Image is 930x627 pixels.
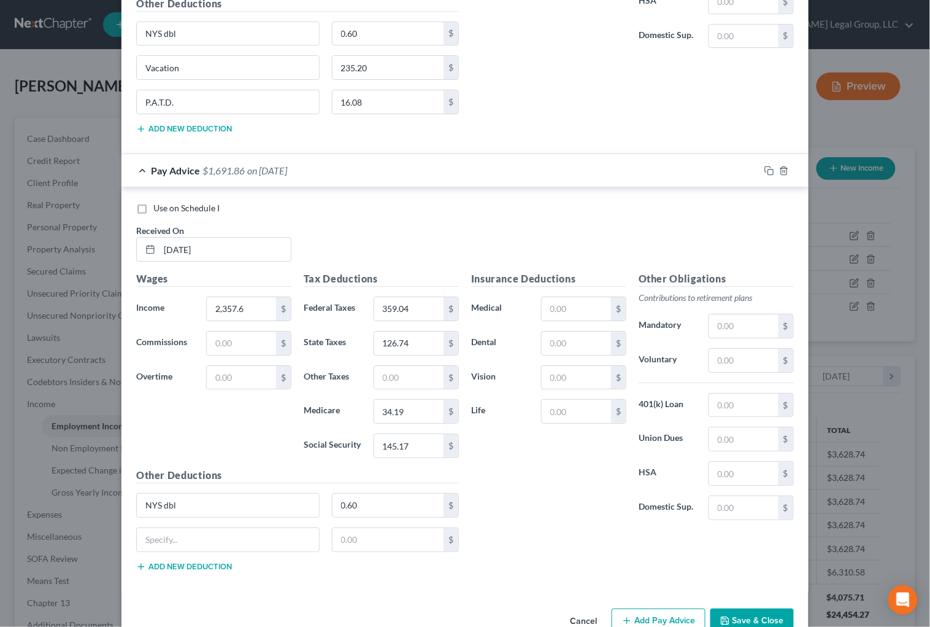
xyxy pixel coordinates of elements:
[276,297,291,321] div: $
[709,25,778,48] input: 0.00
[471,271,626,287] h5: Insurance Deductions
[304,271,459,287] h5: Tax Deductions
[465,399,535,424] label: Life
[137,22,319,45] input: Specify...
[332,56,444,79] input: 0.00
[332,494,444,517] input: 0.00
[136,225,184,236] span: Received On
[465,331,535,356] label: Dental
[298,297,367,321] label: Federal Taxes
[444,56,458,79] div: $
[709,427,778,451] input: 0.00
[611,297,626,321] div: $
[202,165,245,176] span: $1,691.86
[137,528,319,551] input: Specify...
[130,331,200,356] label: Commissions
[632,496,702,520] label: Domestic Sup.
[465,365,535,390] label: Vision
[632,393,702,418] label: 401(k) Loan
[444,22,458,45] div: $
[136,468,459,483] h5: Other Deductions
[276,332,291,355] div: $
[298,331,367,356] label: State Taxes
[444,494,458,517] div: $
[709,394,778,417] input: 0.00
[207,297,276,321] input: 0.00
[298,365,367,390] label: Other Taxes
[611,366,626,389] div: $
[709,349,778,372] input: 0.00
[137,56,319,79] input: Specify...
[444,297,458,321] div: $
[778,394,793,417] div: $
[709,496,778,520] input: 0.00
[276,366,291,389] div: $
[632,461,702,486] label: HSA
[632,427,702,451] label: Union Dues
[444,90,458,114] div: $
[153,203,220,213] span: Use on Schedule I
[709,314,778,338] input: 0.00
[542,332,611,355] input: 0.00
[159,238,291,261] input: MM/DD/YYYY
[632,348,702,373] label: Voluntary
[611,400,626,423] div: $
[136,124,232,134] button: Add new deduction
[332,528,444,551] input: 0.00
[374,434,444,458] input: 0.00
[542,400,611,423] input: 0.00
[542,366,611,389] input: 0.00
[298,399,367,424] label: Medicare
[207,366,276,389] input: 0.00
[778,314,793,338] div: $
[778,427,793,451] div: $
[444,528,458,551] div: $
[611,332,626,355] div: $
[332,90,444,114] input: 0.00
[639,271,794,287] h5: Other Obligations
[136,271,291,287] h5: Wages
[130,365,200,390] label: Overtime
[298,434,367,458] label: Social Security
[778,25,793,48] div: $
[136,302,164,313] span: Income
[778,349,793,372] div: $
[137,90,319,114] input: Specify...
[639,292,794,304] p: Contributions to retirement plans
[137,494,319,517] input: Specify...
[374,332,444,355] input: 0.00
[778,462,793,485] div: $
[632,314,702,338] label: Mandatory
[444,366,458,389] div: $
[151,165,200,176] span: Pay Advice
[778,496,793,520] div: $
[332,22,444,45] input: 0.00
[709,462,778,485] input: 0.00
[374,297,444,321] input: 0.00
[444,332,458,355] div: $
[207,332,276,355] input: 0.00
[632,24,702,49] label: Domestic Sup.
[444,400,458,423] div: $
[888,585,918,615] div: Open Intercom Messenger
[374,400,444,423] input: 0.00
[444,434,458,458] div: $
[465,297,535,321] label: Medical
[136,562,232,572] button: Add new deduction
[247,165,287,176] span: on [DATE]
[542,297,611,321] input: 0.00
[374,366,444,389] input: 0.00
